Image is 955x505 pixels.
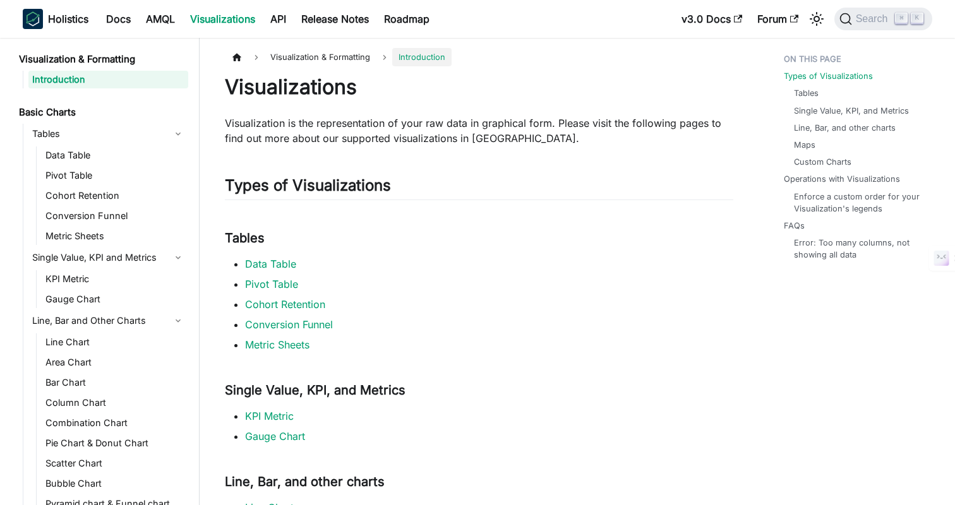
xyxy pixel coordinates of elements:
[834,8,932,30] button: Search (Command+K)
[674,9,750,29] a: v3.0 Docs
[42,333,188,351] a: Line Chart
[245,430,305,443] a: Gauge Chart
[42,475,188,492] a: Bubble Chart
[225,230,733,246] h3: Tables
[225,116,733,146] p: Visualization is the representation of your raw data in graphical form. Please visit the followin...
[225,48,733,66] nav: Breadcrumbs
[99,9,138,29] a: Docs
[48,11,88,27] b: Holistics
[42,434,188,452] a: Pie Chart & Donut Chart
[245,410,294,422] a: KPI Metric
[23,9,43,29] img: Holistics
[42,207,188,225] a: Conversion Funnel
[138,9,183,29] a: AMQL
[42,227,188,245] a: Metric Sheets
[794,156,851,168] a: Custom Charts
[42,187,188,205] a: Cohort Retention
[42,167,188,184] a: Pivot Table
[750,9,806,29] a: Forum
[42,353,188,371] a: Area Chart
[784,173,900,185] a: Operations with Visualizations
[15,104,188,121] a: Basic Charts
[245,338,309,351] a: Metric Sheets
[28,124,188,144] a: Tables
[784,70,873,82] a: Types of Visualizations
[794,191,920,215] a: Enforce a custom order for your Visualization's legends
[794,105,909,117] a: Single Value, KPI, and Metrics
[294,9,376,29] a: Release Notes
[10,38,200,505] nav: Docs sidebar
[42,290,188,308] a: Gauge Chart
[245,258,296,270] a: Data Table
[23,9,88,29] a: HolisticsHolistics
[794,139,815,151] a: Maps
[42,394,188,412] a: Column Chart
[42,146,188,164] a: Data Table
[225,474,733,490] h3: Line, Bar, and other charts
[225,383,733,398] h3: Single Value, KPI, and Metrics
[263,9,294,29] a: API
[911,13,923,24] kbd: K
[794,87,819,99] a: Tables
[42,374,188,391] a: Bar Chart
[42,454,188,472] a: Scatter Chart
[794,237,920,261] a: Error: Too many columns, not showing all data
[794,122,896,134] a: Line, Bar, and other charts
[225,74,733,100] h1: Visualizations
[245,278,298,290] a: Pivot Table
[245,318,333,331] a: Conversion Funnel
[784,220,805,232] a: FAQs
[225,48,249,66] a: Home page
[264,48,376,66] span: Visualization & Formatting
[225,176,733,200] h2: Types of Visualizations
[28,247,188,268] a: Single Value, KPI and Metrics
[376,9,437,29] a: Roadmap
[15,50,188,68] a: Visualization & Formatting
[852,13,896,25] span: Search
[807,9,827,29] button: Switch between dark and light mode (currently light mode)
[895,13,908,24] kbd: ⌘
[42,414,188,432] a: Combination Chart
[28,71,188,88] a: Introduction
[183,9,263,29] a: Visualizations
[42,270,188,288] a: KPI Metric
[28,311,188,331] a: Line, Bar and Other Charts
[245,298,325,311] a: Cohort Retention
[392,48,452,66] span: Introduction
